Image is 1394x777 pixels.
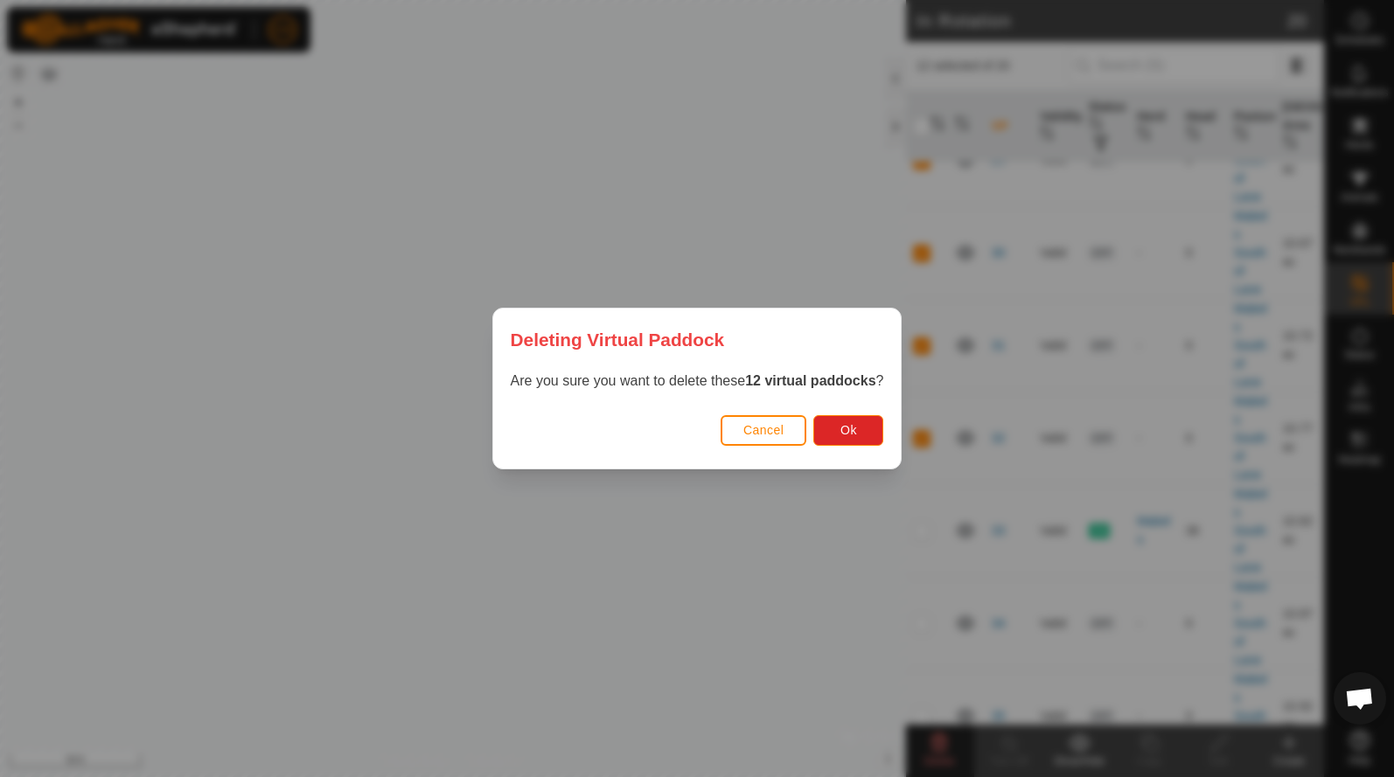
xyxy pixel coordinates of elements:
div: Open chat [1334,672,1386,725]
span: Are you sure you want to delete these ? [511,373,884,388]
span: Cancel [743,423,784,437]
button: Cancel [721,415,807,446]
span: Ok [840,423,857,437]
span: Deleting Virtual Paddock [511,326,725,353]
button: Ok [813,415,883,446]
strong: 12 virtual paddocks [745,373,875,388]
